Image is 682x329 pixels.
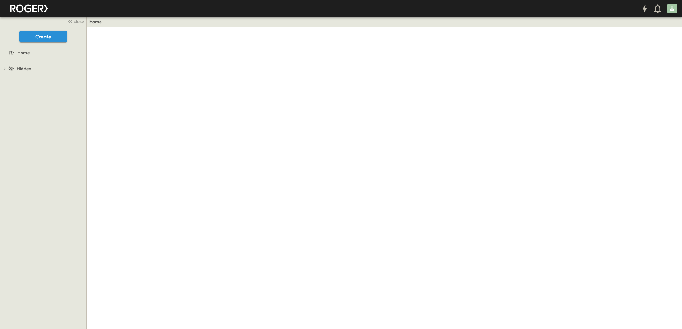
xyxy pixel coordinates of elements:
nav: breadcrumbs [89,19,106,25]
button: Create [19,31,67,42]
button: close [65,17,85,26]
span: close [74,18,84,25]
span: Hidden [17,65,31,72]
span: Home [17,49,30,56]
a: Home [1,48,84,57]
a: Home [89,19,102,25]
